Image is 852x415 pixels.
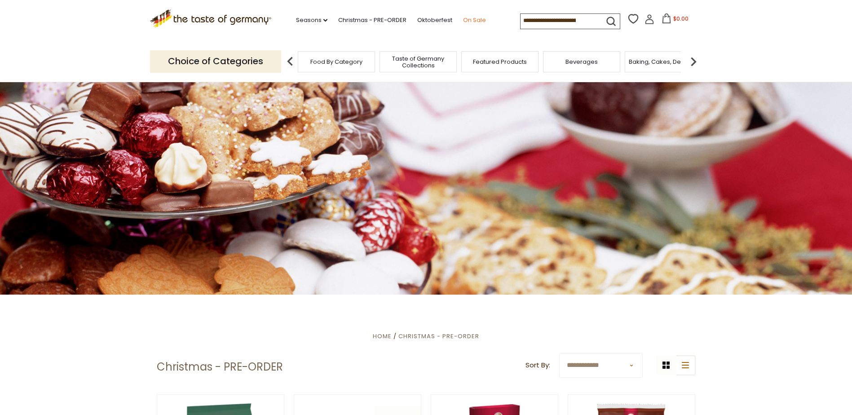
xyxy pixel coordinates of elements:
a: Featured Products [473,58,527,65]
a: Baking, Cakes, Desserts [629,58,698,65]
button: $0.00 [656,13,694,27]
h1: Christmas - PRE-ORDER [157,360,283,374]
p: Choice of Categories [150,50,281,72]
a: On Sale [463,15,486,25]
a: Home [373,332,392,340]
img: next arrow [684,53,702,71]
a: Seasons [296,15,327,25]
a: Beverages [565,58,598,65]
img: previous arrow [281,53,299,71]
a: Christmas - PRE-ORDER [398,332,479,340]
a: Taste of Germany Collections [382,55,454,69]
a: Oktoberfest [417,15,452,25]
a: Christmas - PRE-ORDER [338,15,406,25]
label: Sort By: [525,360,550,371]
a: Food By Category [310,58,362,65]
span: $0.00 [673,15,689,22]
